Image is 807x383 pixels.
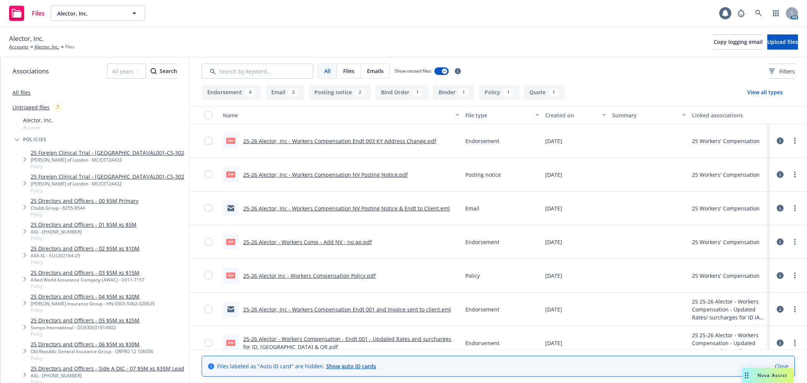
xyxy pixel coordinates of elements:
[12,89,31,96] a: All files
[375,85,428,100] button: Bind Order
[367,67,384,75] span: Emails
[205,137,212,145] input: Toggle Row Selected
[31,173,184,181] a: 25 Foreign Clinical Trial - [GEOGRAPHIC_DATA]/AL001-CS-302
[324,67,331,75] span: All
[742,368,751,383] div: Drag to move
[790,271,799,280] a: more
[31,235,137,241] span: Policy
[202,85,261,100] button: Endorsement
[465,137,499,145] span: Endorsement
[31,293,155,300] a: 25 Directors and Officers - 04 $5M xs $20M
[734,6,749,21] a: Report a Bug
[545,171,562,179] span: [DATE]
[57,9,123,17] span: Alector, Inc.
[31,283,145,290] span: Policy
[612,111,678,119] div: Summary
[205,111,212,119] input: Select all
[151,64,177,78] div: Search
[742,368,793,383] button: Nova Assist
[790,170,799,179] a: more
[243,272,376,279] a: 25-26 Alector Inc - Workers Compensation Policy.pdf
[692,171,760,179] div: 25 Workers' Compensation
[243,137,436,145] a: 25-26 Alector, Inc - Workers Compensation Endt 003 KY Address Change.pdf
[503,88,513,97] div: 1
[545,238,562,246] span: [DATE]
[31,331,140,337] span: Policy
[465,171,501,179] span: Posting notice
[692,137,760,145] div: 25 Workers' Compensation
[65,44,75,50] span: Files
[220,106,462,124] button: Name
[217,362,376,370] span: Files labeled as "Auto ID card" are hidden.
[309,85,371,100] button: Posting notice
[31,355,153,361] span: Policy
[714,34,763,50] button: Copy logging email
[433,85,474,100] button: Binder
[53,103,63,112] div: 7
[31,372,184,379] div: AIG - [PHONE_NUMBER]
[465,339,499,347] span: Endorsement
[31,252,140,259] div: AXA XL - ELU202164-25
[775,362,788,370] a: Close
[31,197,138,205] a: 25 Directors and Officers - 00 $5M Primary
[769,64,795,79] button: Filters
[205,171,212,178] input: Toggle Row Selected
[51,6,145,21] button: Alector, Inc.
[245,88,255,97] div: 4
[692,204,760,212] div: 25 Workers' Compensation
[243,171,408,178] a: 25-26 Alector, Inc - Workers Compensation NV Posting Notice.pdf
[31,244,140,252] a: 25 Directors and Officers - 02 $5M xs $10M
[459,88,469,97] div: 1
[757,372,787,378] span: Nova Assist
[31,259,140,265] span: Policy
[31,229,137,235] div: AIG - [PHONE_NUMBER]
[205,272,212,279] input: Toggle Row Selected
[343,67,355,75] span: Files
[692,272,760,280] div: 25 Workers' Compensation
[524,85,564,100] button: Quote
[769,67,795,75] span: Filters
[412,88,423,97] div: 1
[465,204,479,212] span: Email
[31,348,153,355] div: Old Republic General Insurance Group - ORPRO 12 106056
[31,187,184,194] span: Policy
[31,211,138,218] span: Policy
[151,64,177,79] button: SearchSearch
[226,239,235,244] span: pdf
[31,307,155,313] span: Policy
[479,85,519,100] button: Policy
[549,88,559,97] div: 1
[31,364,184,372] a: 25 Directors and Officers - Side A DIC - 07 $5M xs $35M Lead
[151,68,157,74] svg: Search
[465,305,499,313] span: Endorsement
[31,181,184,187] div: [PERSON_NAME] of London - MCICET24432
[266,85,304,100] button: Email
[205,339,212,347] input: Toggle Row Selected
[545,111,597,119] div: Created on
[31,340,153,348] a: 25 Directors and Officers - 06 $5M xs $30M
[31,157,184,163] div: [PERSON_NAME] of London - MCICET24433
[462,106,543,124] button: File type
[31,316,140,324] a: 25 Directors and Officers - 05 $5M xs $25M
[31,149,184,157] a: 25 Foreign Clinical Trial - [GEOGRAPHIC_DATA]/AL001-CS-302
[545,339,562,347] span: [DATE]
[23,116,53,124] span: Alector, Inc.
[465,111,531,119] div: File type
[9,44,28,50] a: Accounts
[31,221,137,229] a: 25 Directors and Officers - 01 $5M xs $5M
[205,204,212,212] input: Toggle Row Selected
[790,136,799,145] a: more
[23,137,47,142] span: Policies
[465,238,499,246] span: Endorsement
[23,124,53,131] span: Account
[609,106,689,124] button: Summary
[767,34,798,50] button: Upload files
[355,88,365,97] div: 2
[31,324,140,331] div: Sompo International - DOX30031914902
[768,6,784,21] a: Switch app
[12,103,50,111] a: Untriaged files
[223,111,451,119] div: Name
[9,34,44,44] span: Alector, Inc.
[545,272,562,280] span: [DATE]
[751,6,766,21] a: Search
